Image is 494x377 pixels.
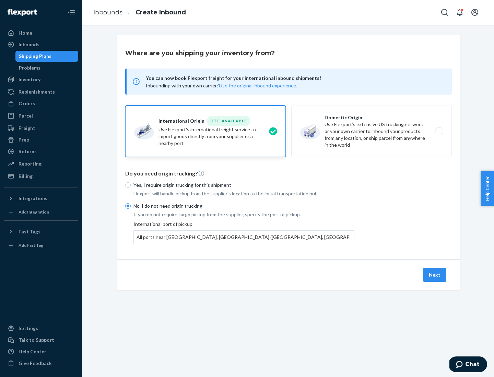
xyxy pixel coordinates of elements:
[19,348,46,355] div: Help Center
[19,64,40,71] div: Problems
[4,123,78,134] a: Freight
[449,356,487,374] iframe: Opens a widget where you can chat to one of our agents
[219,82,297,89] button: Use the original inbound experience.
[4,240,78,251] a: Add Fast Tag
[19,125,35,132] div: Freight
[4,346,78,357] a: Help Center
[133,190,354,197] p: Flexport will handle pickup from the supplier's location to the initial transportation hub.
[19,29,32,36] div: Home
[88,2,191,23] ol: breadcrumbs
[133,211,354,218] p: If you do not require cargo pickup from the supplier, specify the port of pickup.
[125,203,131,209] input: No, I do not need origin trucking
[4,323,78,334] a: Settings
[4,226,78,237] button: Fast Tags
[481,171,494,206] button: Help Center
[19,228,40,235] div: Fast Tags
[4,98,78,109] a: Orders
[4,171,78,182] a: Billing
[19,209,49,215] div: Add Integration
[19,112,33,119] div: Parcel
[93,9,122,16] a: Inbounds
[19,41,39,48] div: Inbounds
[146,83,297,88] span: Inbounding with your own carrier?
[125,170,452,178] p: Do you need origin trucking?
[4,193,78,204] button: Integrations
[468,5,482,19] button: Open account menu
[146,74,444,82] span: You can now book Flexport freight for your international inbound shipments!
[4,207,78,218] a: Add Integration
[64,5,78,19] button: Close Navigation
[423,268,446,282] button: Next
[133,221,354,244] div: International port of pickup
[8,9,37,16] img: Flexport logo
[19,242,43,248] div: Add Fast Tag
[133,182,354,188] p: Yes, I require origin trucking for this shipment
[4,27,78,38] a: Home
[4,74,78,85] a: Inventory
[4,158,78,169] a: Reporting
[4,358,78,369] button: Give Feedback
[15,62,79,73] a: Problems
[19,100,35,107] div: Orders
[4,335,78,345] button: Talk to Support
[19,148,37,155] div: Returns
[19,76,40,83] div: Inventory
[19,360,52,367] div: Give Feedback
[4,110,78,121] a: Parcel
[4,39,78,50] a: Inbounds
[19,88,55,95] div: Replenishments
[136,9,186,16] a: Create Inbound
[4,134,78,145] a: Prep
[19,325,38,332] div: Settings
[438,5,451,19] button: Open Search Box
[19,53,51,60] div: Shipping Plans
[4,146,78,157] a: Returns
[125,182,131,188] input: Yes, I require origin trucking for this shipment
[4,86,78,97] a: Replenishments
[19,173,33,180] div: Billing
[15,51,79,62] a: Shipping Plans
[19,136,29,143] div: Prep
[19,337,54,343] div: Talk to Support
[133,203,354,209] p: No, I do not need origin trucking
[125,49,275,58] h3: Where are you shipping your inventory from?
[19,160,42,167] div: Reporting
[453,5,467,19] button: Open notifications
[19,195,47,202] div: Integrations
